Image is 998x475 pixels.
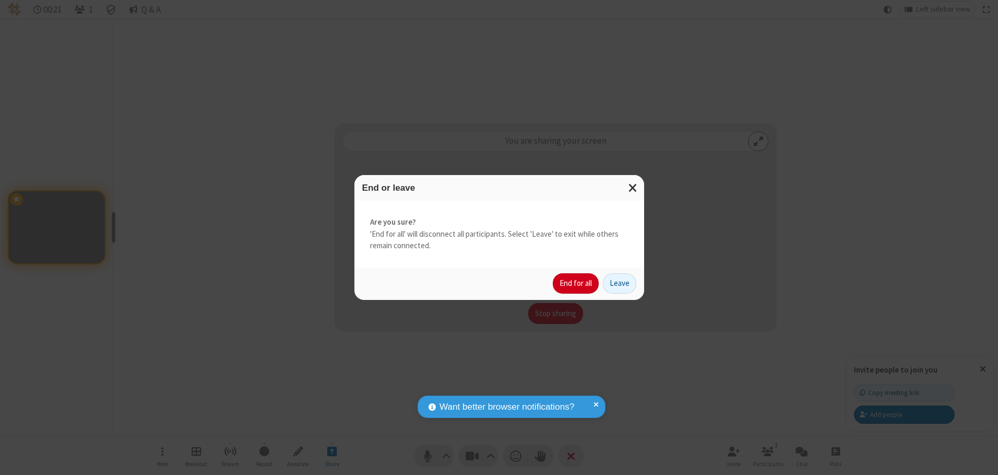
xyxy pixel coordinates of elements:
[622,175,644,201] button: Close modal
[362,183,636,193] h3: End or leave
[354,201,644,268] div: 'End for all' will disconnect all participants. Select 'Leave' to exit while others remain connec...
[370,216,628,228] strong: Are you sure?
[439,400,574,414] span: Want better browser notifications?
[553,273,599,294] button: End for all
[603,273,636,294] button: Leave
